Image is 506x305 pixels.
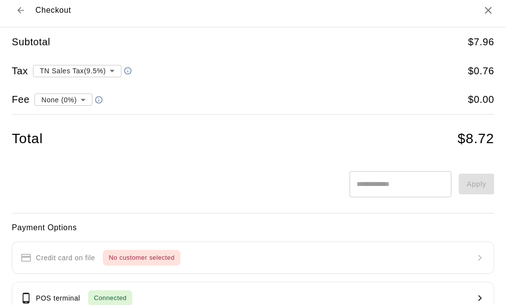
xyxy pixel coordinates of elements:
p: POS terminal [36,293,80,304]
h5: $ 7.96 [468,35,494,49]
h5: Tax [12,64,28,78]
span: Connected [88,293,132,304]
div: TN Sales Tax ( 9.5 %) [33,61,121,80]
div: Checkout [12,1,71,19]
h5: Subtotal [12,35,50,49]
h6: Payment Options [12,221,494,234]
h4: Total [12,130,43,148]
button: Close [482,4,494,16]
h4: $ 8.72 [458,130,494,148]
button: Back to cart [12,1,30,19]
h5: $ 0.76 [468,64,494,78]
h5: Fee [12,93,30,106]
div: None (0%) [34,91,92,109]
h5: $ 0.00 [468,93,494,106]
